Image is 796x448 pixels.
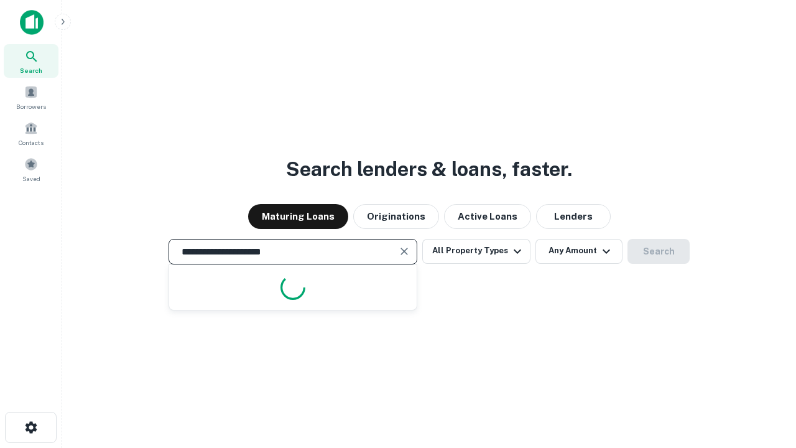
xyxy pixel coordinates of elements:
[4,80,58,114] a: Borrowers
[19,138,44,147] span: Contacts
[535,239,622,264] button: Any Amount
[422,239,530,264] button: All Property Types
[248,204,348,229] button: Maturing Loans
[4,152,58,186] a: Saved
[353,204,439,229] button: Originations
[20,10,44,35] img: capitalize-icon.png
[734,348,796,408] iframe: Chat Widget
[4,116,58,150] a: Contacts
[286,154,572,184] h3: Search lenders & loans, faster.
[16,101,46,111] span: Borrowers
[4,44,58,78] a: Search
[444,204,531,229] button: Active Loans
[20,65,42,75] span: Search
[396,243,413,260] button: Clear
[536,204,611,229] button: Lenders
[22,174,40,184] span: Saved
